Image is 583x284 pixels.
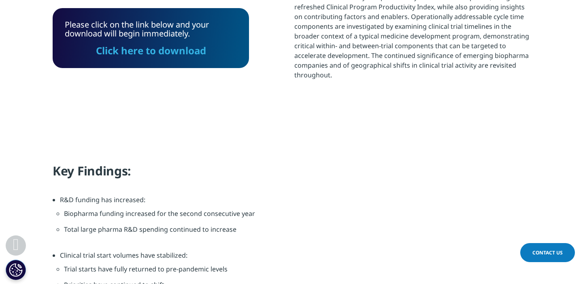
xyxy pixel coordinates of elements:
li: Trial starts have fully returned to pre-pandemic levels [64,264,526,280]
h4: Key Findings: [53,163,530,185]
button: Cookies Settings [6,260,26,280]
span: Contact Us [532,249,563,256]
div: Please click on the link below and your download will begin immediately. [65,20,237,56]
a: Contact Us [520,243,575,262]
li: Biopharma funding increased for the second consecutive year [64,209,526,224]
li: Total large pharma R&D spending continued to increase [64,224,526,240]
a: Click here to download [96,44,206,57]
li: R&D funding has increased: [60,195,530,250]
